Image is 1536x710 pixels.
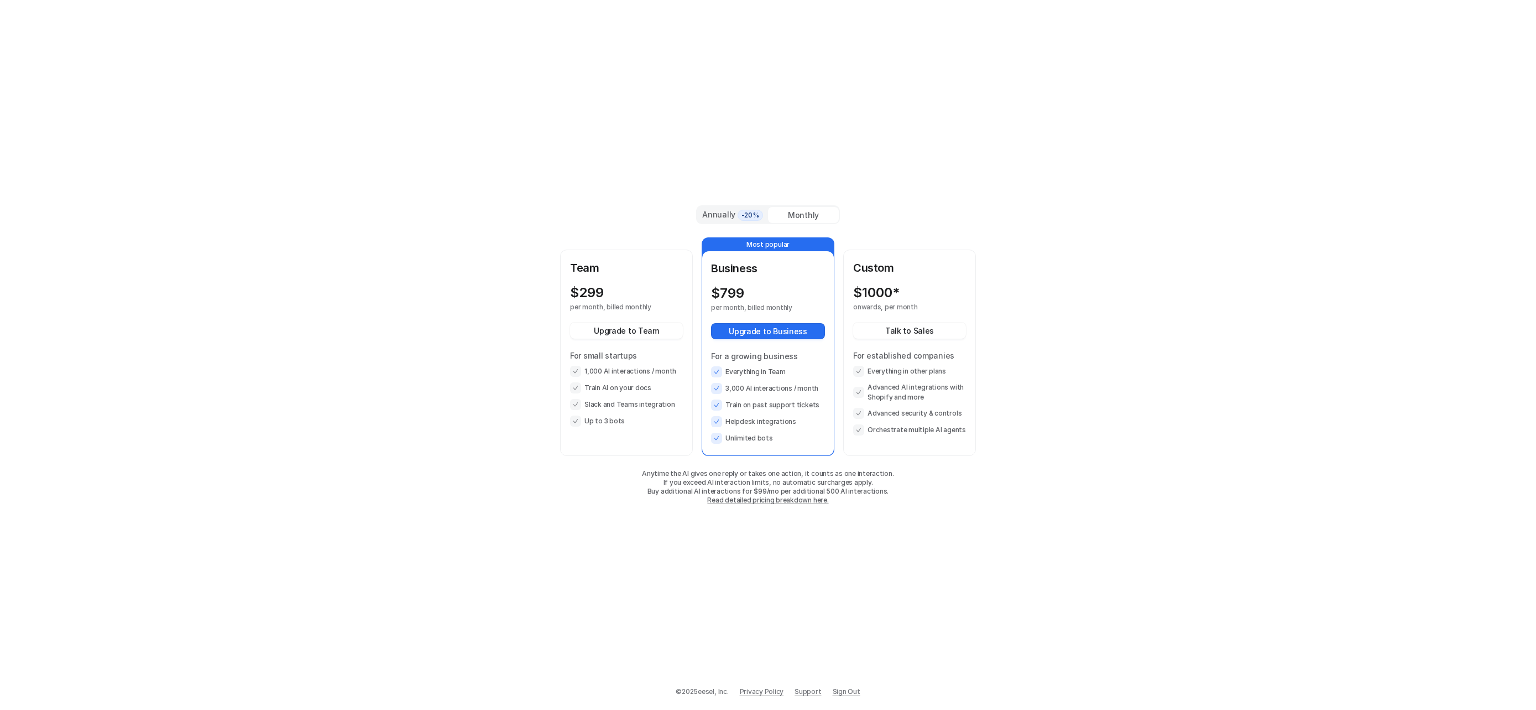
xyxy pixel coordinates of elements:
[740,687,784,697] a: Privacy Policy
[570,350,683,361] p: For small startups
[833,687,860,697] a: Sign Out
[853,303,946,312] p: onwards, per month
[711,323,825,339] button: Upgrade to Business
[570,323,683,339] button: Upgrade to Team
[707,496,828,504] a: Read detailed pricing breakdown here.
[570,382,683,393] li: Train AI on your docs
[570,366,683,377] li: 1,000 AI interactions / month
[853,285,900,300] p: $ 1000*
[853,382,966,402] li: Advanced AI integrations with Shopify and more
[702,209,764,221] div: Annually
[560,469,976,478] p: Anytime the AI gives one reply or takes one action, it counts as one interaction.
[560,487,976,496] p: Buy additional AI interactions for $99/mo per additional 500 AI interactions.
[711,260,825,277] p: Business
[853,323,966,339] button: Talk to Sales
[560,478,976,487] p: If you exceed AI interaction limits, no automatic surcharges apply.
[768,207,839,223] div: Monthly
[570,416,683,427] li: Up to 3 bots
[711,416,825,427] li: Helpdesk integrations
[711,286,744,301] p: $ 799
[711,350,825,362] p: For a growing business
[711,303,805,312] p: per month, billed monthly
[570,399,683,410] li: Slack and Teams integration
[570,303,663,312] p: per month, billed monthly
[853,260,966,276] p: Custom
[738,210,763,221] span: -20%
[853,366,966,377] li: Everything in other plans
[795,687,821,697] span: Support
[711,383,825,394] li: 3,000 AI interactions / month
[711,433,825,444] li: Unlimited bots
[570,260,683,276] p: Team
[711,400,825,411] li: Train on past support tickets
[676,687,728,697] p: © 2025 eesel, Inc.
[702,238,834,251] p: Most popular
[711,366,825,377] li: Everything in Team
[853,424,966,436] li: Orchestrate multiple AI agents
[853,408,966,419] li: Advanced security & controls
[853,350,966,361] p: For established companies
[570,285,604,300] p: $ 299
